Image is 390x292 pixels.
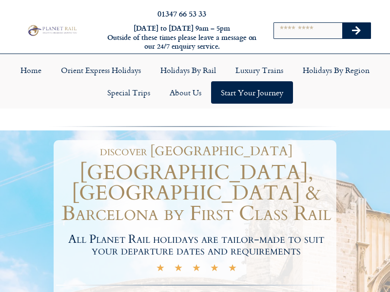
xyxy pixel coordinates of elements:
[56,163,336,224] h1: [GEOGRAPHIC_DATA], [GEOGRAPHIC_DATA] & Barcelona by First Class Rail
[97,81,160,104] a: Special Trips
[160,81,211,104] a: About Us
[293,59,379,81] a: Holidays by Region
[106,24,257,51] h6: [DATE] to [DATE] 9am – 5pm Outside of these times please leave a message on our 24/7 enquiry serv...
[5,59,385,104] nav: Menu
[210,265,219,274] i: ★
[157,8,206,19] a: 01347 66 53 33
[151,59,226,81] a: Holidays by Rail
[61,145,331,158] h1: discover [GEOGRAPHIC_DATA]
[51,59,151,81] a: Orient Express Holidays
[156,263,237,274] div: 5/5
[226,59,293,81] a: Luxury Trains
[342,23,370,38] button: Search
[11,59,51,81] a: Home
[156,265,165,274] i: ★
[26,24,78,36] img: Planet Rail Train Holidays Logo
[211,81,293,104] a: Start your Journey
[174,265,183,274] i: ★
[228,265,237,274] i: ★
[192,265,201,274] i: ★
[56,234,336,257] h2: All Planet Rail holidays are tailor-made to suit your departure dates and requirements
